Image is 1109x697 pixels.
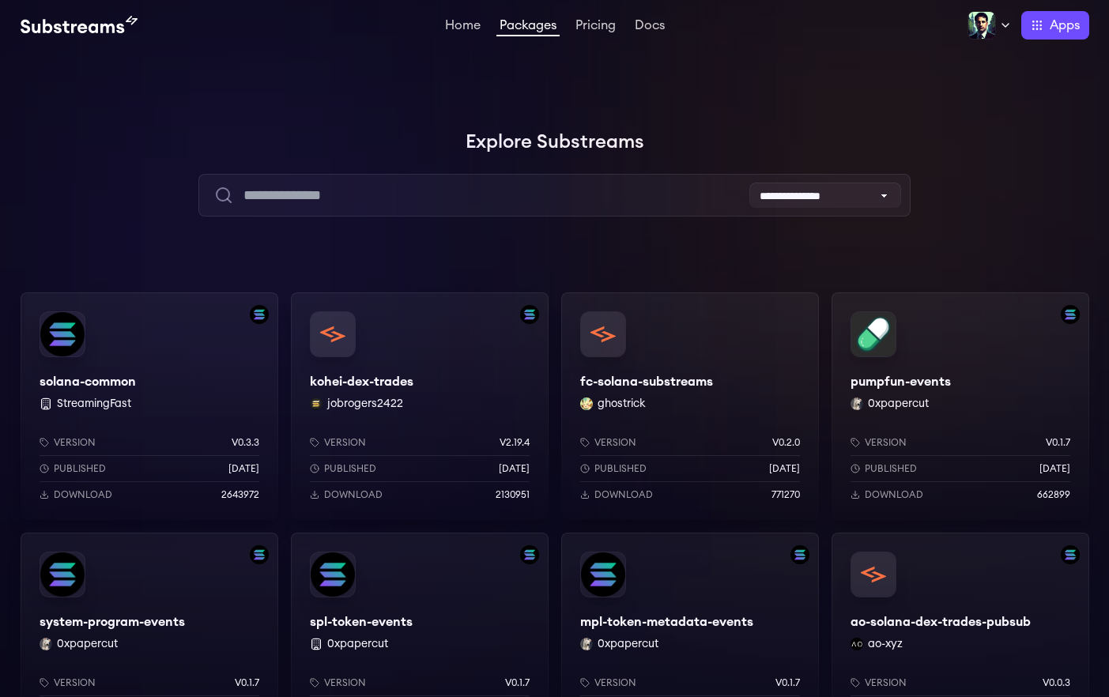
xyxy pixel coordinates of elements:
[1037,488,1070,501] p: 662899
[1039,462,1070,475] p: [DATE]
[228,462,259,475] p: [DATE]
[21,126,1089,158] h1: Explore Substreams
[324,488,383,501] p: Download
[496,19,560,36] a: Packages
[572,19,619,35] a: Pricing
[327,636,388,652] button: 0xpapercut
[235,676,259,689] p: v0.1.7
[1050,16,1080,35] span: Apps
[775,676,800,689] p: v0.1.7
[1061,545,1080,564] img: Filter by solana network
[594,436,636,449] p: Version
[865,436,907,449] p: Version
[54,462,106,475] p: Published
[771,488,800,501] p: 771270
[598,636,658,652] button: 0xpapercut
[865,488,923,501] p: Download
[499,462,530,475] p: [DATE]
[865,676,907,689] p: Version
[324,462,376,475] p: Published
[324,436,366,449] p: Version
[291,292,549,520] a: Filter by solana networkkohei-dex-tradeskohei-dex-tradesjobrogers2422 jobrogers2422Versionv2.19.4...
[594,676,636,689] p: Version
[496,488,530,501] p: 2130951
[250,305,269,324] img: Filter by solana network
[221,488,259,501] p: 2643972
[832,292,1089,520] a: Filter by solana networkpumpfun-eventspumpfun-events0xpapercut 0xpapercutVersionv0.1.7Published[D...
[505,676,530,689] p: v0.1.7
[250,545,269,564] img: Filter by solana network
[1061,305,1080,324] img: Filter by solana network
[968,11,996,40] img: Profile
[520,545,539,564] img: Filter by solana network
[769,462,800,475] p: [DATE]
[598,396,646,412] button: ghostrick
[594,488,653,501] p: Download
[327,396,403,412] button: jobrogers2422
[868,636,903,652] button: ao-xyz
[54,676,96,689] p: Version
[594,462,647,475] p: Published
[324,676,366,689] p: Version
[1043,676,1070,689] p: v0.0.3
[57,636,118,652] button: 0xpapercut
[442,19,484,35] a: Home
[520,305,539,324] img: Filter by solana network
[54,488,112,501] p: Download
[57,396,131,412] button: StreamingFast
[865,462,917,475] p: Published
[21,292,278,520] a: Filter by solana networksolana-commonsolana-common StreamingFastVersionv0.3.3Published[DATE]Downl...
[500,436,530,449] p: v2.19.4
[868,396,929,412] button: 0xpapercut
[1046,436,1070,449] p: v0.1.7
[232,436,259,449] p: v0.3.3
[54,436,96,449] p: Version
[632,19,668,35] a: Docs
[561,292,819,520] a: fc-solana-substreamsfc-solana-substreamsghostrick ghostrickVersionv0.2.0Published[DATE]Download77...
[772,436,800,449] p: v0.2.0
[21,16,138,35] img: Substream's logo
[790,545,809,564] img: Filter by solana network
